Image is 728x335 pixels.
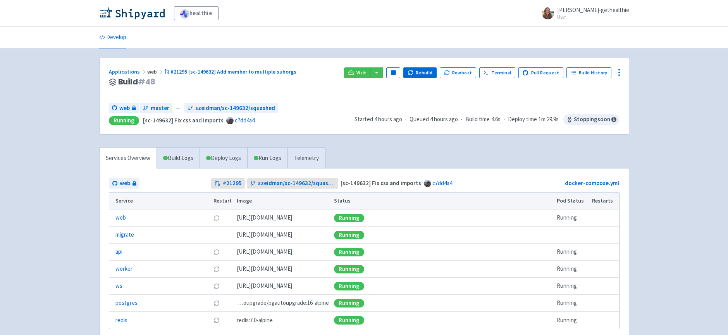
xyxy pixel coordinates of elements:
a: api [115,247,122,256]
span: szeidman/sc-149632/squashed [258,179,335,188]
a: web [109,178,139,189]
button: Restart pod [213,317,220,323]
span: pgautoupgrade/pgautoupgrade:16-alpine [237,299,329,308]
span: 4.6s [491,115,501,124]
button: Restart pod [213,266,220,272]
div: Running [334,299,364,308]
div: Running [334,265,364,273]
button: Restart pod [213,249,220,255]
a: healthie [174,6,219,20]
td: Running [554,244,589,261]
a: c7dd4a4 [432,179,452,187]
time: 4 hours ago [430,115,458,123]
span: [PERSON_NAME]-gethealthie [557,6,629,14]
div: Running [109,116,139,125]
span: [DOMAIN_NAME][URL] [237,213,292,222]
button: Rowboat [440,67,476,78]
a: Develop [99,27,126,48]
span: # 48 [138,76,156,87]
strong: [sc-149632] Fix css and imports [143,117,224,124]
a: migrate [115,230,134,239]
th: Image [234,192,331,210]
th: Service [109,192,211,210]
small: User [557,14,629,19]
a: Telemetry [287,148,325,169]
span: Visit [356,70,367,76]
td: Running [554,261,589,278]
span: web [120,179,130,188]
a: szeidman/sc-149632/squashed [184,103,278,113]
th: Restarts [589,192,619,210]
a: szeidman/sc-149632/squashed [247,178,338,189]
button: Restart pod [213,215,220,221]
a: Services Overview [100,148,157,169]
th: Restart [211,192,234,210]
div: Running [334,282,364,290]
button: Rebuild [403,67,437,78]
time: 4 hours ago [374,115,402,123]
a: web [109,103,139,113]
span: web [147,68,164,75]
a: Deploy Logs [200,148,247,169]
a: #21295 [sc-149632] Add member to multiple suborgs [164,68,298,75]
strong: [sc-149632] Fix css and imports [341,179,421,187]
span: Build [118,77,156,86]
span: Deploy time [508,115,537,124]
span: szeidman/sc-149632/squashed [195,104,275,113]
strong: # 21295 [223,179,242,188]
a: Pull Request [518,67,564,78]
span: redis:7.0-alpine [237,316,273,325]
a: c7dd4a4 [235,117,255,124]
span: [DOMAIN_NAME][URL] [237,282,292,290]
span: [DOMAIN_NAME][URL] [237,265,292,273]
div: Running [334,214,364,222]
span: Build time [465,115,490,124]
a: Build Logs [157,148,200,169]
td: Running [554,210,589,227]
a: #21295 [211,178,245,189]
a: postgres [115,299,138,308]
img: Shipyard logo [99,7,165,19]
div: · · · [355,114,620,125]
button: Pause [386,67,400,78]
a: [PERSON_NAME]-gethealthie User [537,7,629,19]
span: web [119,104,130,113]
a: Run Logs [247,148,287,169]
span: master [151,104,169,113]
span: ← [176,104,181,113]
td: Running [554,312,589,329]
span: [DOMAIN_NAME][URL] [237,247,292,256]
a: Build History [566,67,611,78]
a: redis [115,316,127,325]
td: Running [554,278,589,295]
a: Visit [344,67,370,78]
span: Stopping soon [563,114,620,125]
td: Running [554,295,589,312]
div: Running [334,248,364,256]
a: Applications [109,68,147,75]
a: docker-compose.yml [565,179,619,187]
a: ws [115,282,122,290]
span: [DOMAIN_NAME][URL] [237,230,292,239]
th: Pod Status [554,192,589,210]
span: 1m 29.9s [539,115,559,124]
a: worker [115,265,133,273]
span: Started [355,115,402,123]
a: web [115,213,126,222]
a: Terminal [479,67,515,78]
div: Running [334,316,364,325]
a: master [140,103,172,113]
div: Running [334,231,364,239]
button: Restart pod [213,283,220,289]
th: Status [331,192,554,210]
button: Restart pod [213,300,220,306]
span: Queued [410,115,458,123]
